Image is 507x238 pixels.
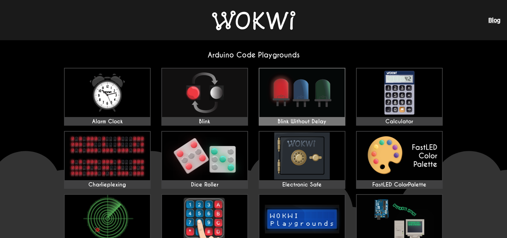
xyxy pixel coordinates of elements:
div: FastLED ColorPalette [357,181,442,188]
a: Blink [161,68,248,126]
img: FastLED ColorPalette [357,132,442,180]
img: Electronic Safe [259,132,345,180]
div: Dice Roller [162,181,247,188]
img: Dice Roller [162,132,247,180]
img: Calculator [357,68,442,117]
div: Blink Without Delay [259,118,345,125]
div: Calculator [357,118,442,125]
a: Dice Roller [161,131,248,189]
img: Blink [162,68,247,117]
a: Electronic Safe [259,131,345,189]
a: Charlieplexing [64,131,151,189]
div: Charlieplexing [65,181,150,188]
img: Wokwi [212,11,295,30]
img: Charlieplexing [65,132,150,180]
a: Alarm Clock [64,68,151,126]
div: Electronic Safe [259,181,345,188]
img: Alarm Clock [65,68,150,117]
a: Blog [488,17,500,24]
a: Blink Without Delay [259,68,345,126]
div: Blink [162,118,247,125]
a: Calculator [356,68,443,126]
img: Blink Without Delay [259,68,345,117]
div: Alarm Clock [65,118,150,125]
a: FastLED ColorPalette [356,131,443,189]
h2: Arduino Code Playgrounds [59,51,449,59]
